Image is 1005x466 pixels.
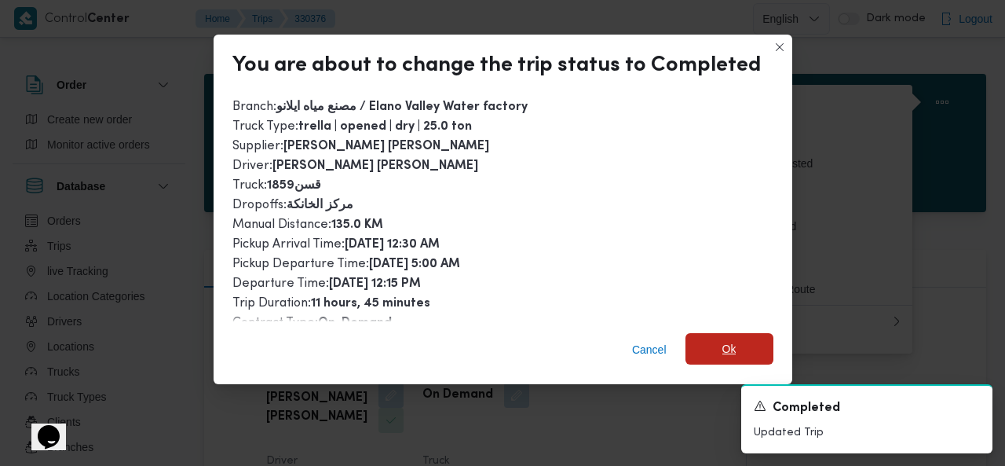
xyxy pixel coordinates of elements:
b: [DATE] 12:30 AM [345,239,440,251]
b: On-Demand [318,317,392,329]
span: Pickup Departure Time : [232,258,460,270]
b: مركز الخانكة [287,200,353,211]
b: [DATE] 12:15 PM [329,278,421,290]
span: Departure Time : [232,277,421,290]
span: Manual Distance : [232,218,383,231]
b: [DATE] 5:00 AM [369,259,460,270]
b: [PERSON_NAME] [PERSON_NAME] [283,141,489,152]
span: Supplier : [232,140,489,152]
span: Trip Duration : [232,297,430,310]
b: [PERSON_NAME] [PERSON_NAME] [272,160,478,172]
div: Notification [754,398,980,418]
span: Truck : [232,179,321,192]
span: Cancel [632,340,667,359]
button: Closes this modal window [770,38,789,57]
p: Updated Trip [754,424,980,441]
b: trella | opened | dry | 25.0 ton [298,121,472,133]
span: Pickup Arrival Time : [232,238,440,251]
iframe: chat widget [16,403,66,450]
span: Truck Type : [232,120,472,133]
button: Cancel [626,334,673,365]
span: Ok [722,339,736,358]
b: 135.0 KM [331,219,383,231]
button: Ok [685,333,773,365]
span: Driver : [232,160,478,172]
span: Dropoffs : [232,199,353,211]
b: قسن1859 [267,180,321,192]
b: مصنع مياه ايلانو / Elano Valley Water factory [276,101,528,113]
div: You are about to change the trip status to Completed [232,53,761,79]
span: Completed [773,399,840,418]
span: Branch : [232,101,528,113]
b: 11 hours, 45 minutes [311,298,430,310]
span: Contract Type : [232,317,392,329]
